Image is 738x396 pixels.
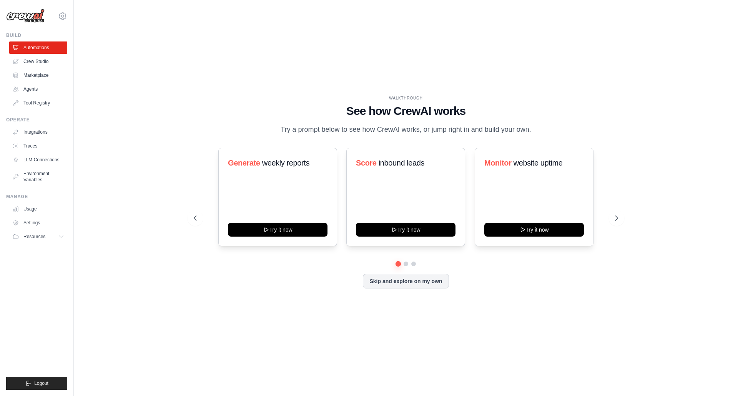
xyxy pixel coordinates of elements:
[9,230,67,243] button: Resources
[6,377,67,390] button: Logout
[9,167,67,186] a: Environment Variables
[6,9,45,23] img: Logo
[262,159,309,167] span: weekly reports
[6,194,67,200] div: Manage
[194,95,618,101] div: WALKTHROUGH
[9,55,67,68] a: Crew Studio
[484,159,512,167] span: Monitor
[513,159,562,167] span: website uptime
[228,223,327,237] button: Try it now
[363,274,449,288] button: Skip and explore on my own
[6,32,67,38] div: Build
[277,124,535,135] p: Try a prompt below to see how CrewAI works, or jump right in and build your own.
[34,380,48,386] span: Logout
[9,140,67,152] a: Traces
[484,223,584,237] button: Try it now
[9,69,67,81] a: Marketplace
[6,117,67,123] div: Operate
[228,159,260,167] span: Generate
[194,104,618,118] h1: See how CrewAI works
[356,159,377,167] span: Score
[9,217,67,229] a: Settings
[9,126,67,138] a: Integrations
[379,159,424,167] span: inbound leads
[23,234,45,240] span: Resources
[9,83,67,95] a: Agents
[9,41,67,54] a: Automations
[9,203,67,215] a: Usage
[9,97,67,109] a: Tool Registry
[9,154,67,166] a: LLM Connections
[356,223,455,237] button: Try it now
